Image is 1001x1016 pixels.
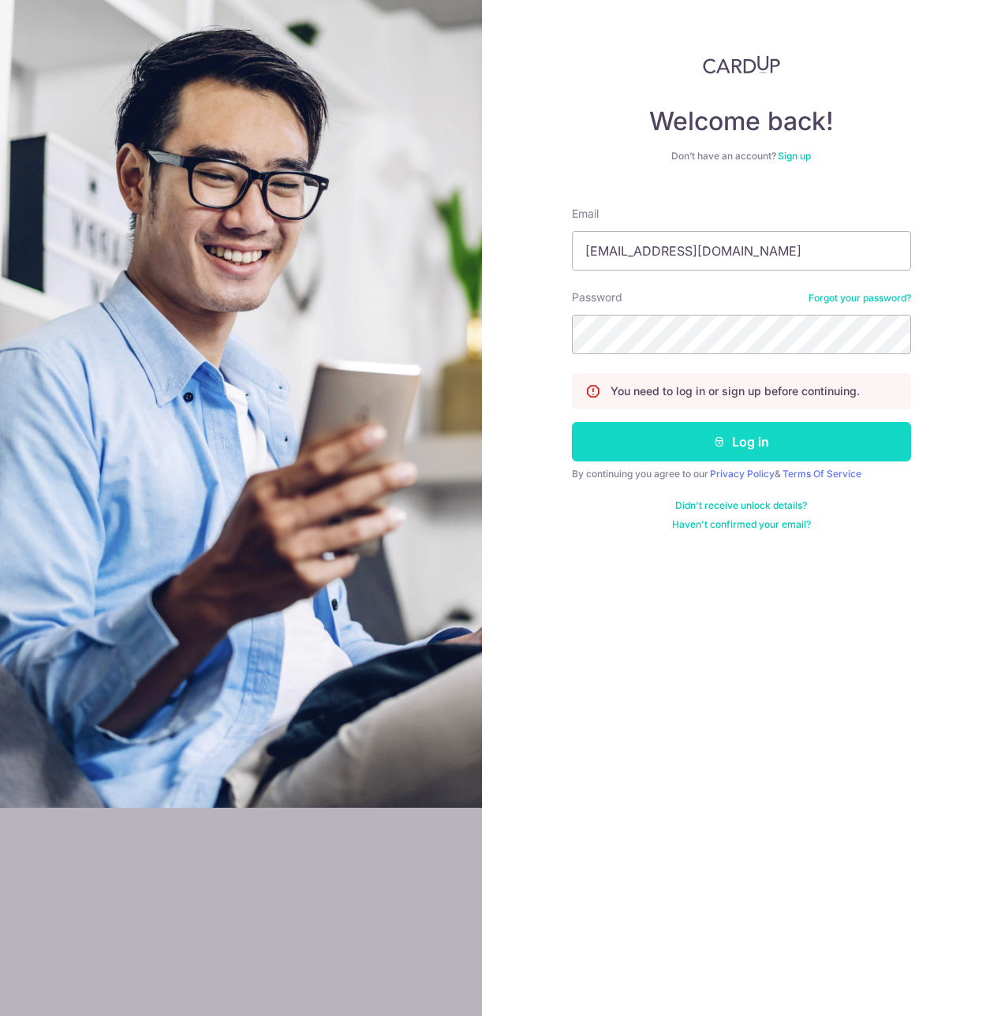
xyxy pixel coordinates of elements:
a: Haven't confirmed your email? [672,518,811,531]
label: Email [572,206,599,222]
div: Don’t have an account? [572,150,911,162]
h4: Welcome back! [572,106,911,137]
a: Sign up [778,150,811,162]
button: Log in [572,422,911,461]
input: Enter your Email [572,231,911,271]
div: By continuing you agree to our & [572,468,911,480]
img: CardUp Logo [703,55,780,74]
a: Didn't receive unlock details? [675,499,807,512]
a: Forgot your password? [809,292,911,304]
label: Password [572,289,622,305]
p: You need to log in or sign up before continuing. [611,383,860,399]
a: Terms Of Service [782,468,861,480]
a: Privacy Policy [710,468,775,480]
